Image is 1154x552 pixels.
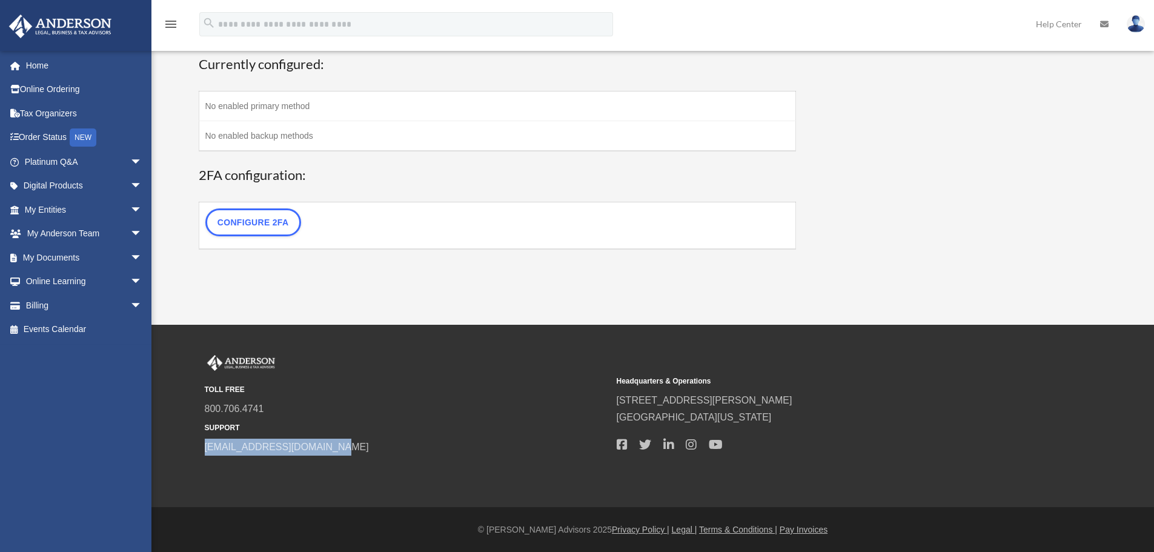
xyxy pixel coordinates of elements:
span: arrow_drop_down [130,245,154,270]
a: Terms & Conditions | [699,525,777,534]
a: Online Learningarrow_drop_down [8,270,161,294]
small: TOLL FREE [205,384,608,396]
span: arrow_drop_down [130,222,154,247]
small: SUPPORT [205,422,608,434]
span: arrow_drop_down [130,198,154,222]
span: arrow_drop_down [130,293,154,318]
a: Pay Invoices [780,525,827,534]
a: [GEOGRAPHIC_DATA][US_STATE] [617,412,772,422]
span: arrow_drop_down [130,270,154,294]
a: Configure 2FA [205,208,301,236]
a: Events Calendar [8,318,161,342]
td: No enabled backup methods [199,121,796,151]
h3: Currently configured: [199,55,797,74]
span: arrow_drop_down [130,174,154,199]
td: No enabled primary method [199,91,796,121]
h3: 2FA configuration: [199,166,797,185]
div: © [PERSON_NAME] Advisors 2025 [151,522,1154,537]
a: Legal | [672,525,697,534]
small: Headquarters & Operations [617,375,1020,388]
a: Billingarrow_drop_down [8,293,161,318]
a: Online Ordering [8,78,161,102]
span: arrow_drop_down [130,150,154,175]
a: [EMAIL_ADDRESS][DOMAIN_NAME] [205,442,369,452]
div: NEW [70,128,96,147]
i: search [202,16,216,30]
img: Anderson Advisors Platinum Portal [5,15,115,38]
a: My Anderson Teamarrow_drop_down [8,222,161,246]
a: 800.706.4741 [205,404,264,414]
a: Privacy Policy | [612,525,669,534]
a: Home [8,53,161,78]
a: menu [164,21,178,32]
img: User Pic [1127,15,1145,33]
a: My Entitiesarrow_drop_down [8,198,161,222]
a: Digital Productsarrow_drop_down [8,174,161,198]
img: Anderson Advisors Platinum Portal [205,355,277,371]
a: My Documentsarrow_drop_down [8,245,161,270]
i: menu [164,17,178,32]
a: [STREET_ADDRESS][PERSON_NAME] [617,395,792,405]
a: Platinum Q&Aarrow_drop_down [8,150,161,174]
a: Tax Organizers [8,101,161,125]
a: Order StatusNEW [8,125,161,150]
